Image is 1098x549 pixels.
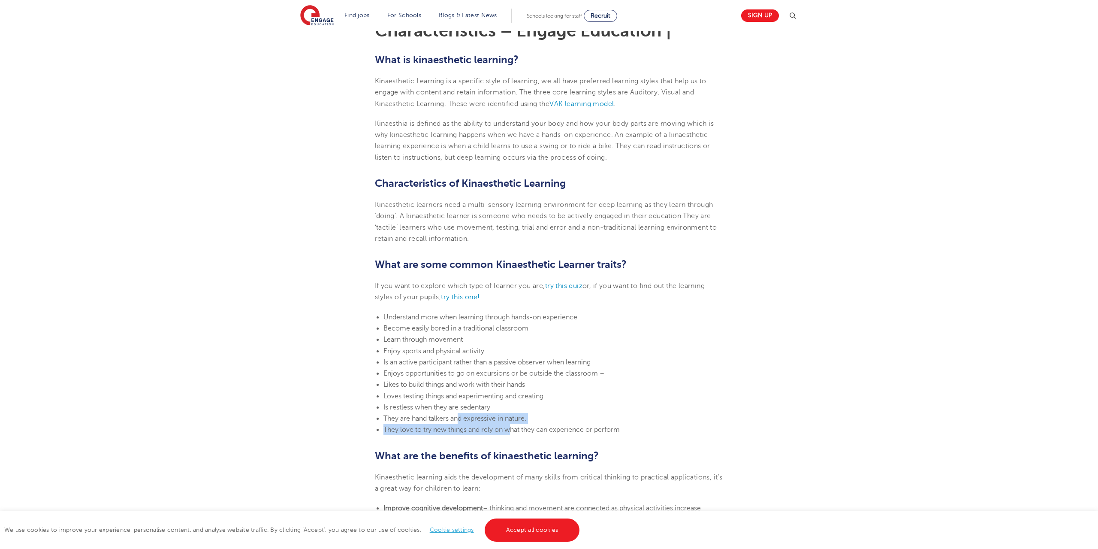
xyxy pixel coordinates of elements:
span: Is restless when they are sedentary [383,403,490,411]
span: inaesthetic learning happens when we have a hands-on experience. An example of a kinaesthetic lea... [375,131,710,161]
a: try this quiz [545,282,582,290]
a: VAK learning model [549,100,614,108]
img: Engage Education [300,5,334,27]
b: Characteristics of Kinaesthetic Learning [375,177,566,189]
a: Accept all cookies [485,519,580,542]
span: They love to try new things and rely on what they can experience or perform [383,426,620,434]
span: We use cookies to improve your experience, personalise content, and analyse website traffic. By c... [4,527,582,533]
b: What are the benefits of kinaesthetic learning? [375,450,599,462]
span: . [614,100,615,108]
a: Sign up [741,9,779,22]
span: Enjoys opportunities to go on excursions or be outside the classroom – [383,370,604,377]
span: What are some common Kinaesthetic Learner traits? [375,258,627,270]
span: Understand more when learning through hands-on experience [383,313,577,321]
a: Cookie settings [430,527,474,533]
span: Likes to build things and work with their hands [383,381,525,388]
p: If you want to explore which type of learner you are, or, if you want to find out the learning st... [375,280,724,303]
span: Kinaesthetic learning aids the development of many skills from critical thinking to practical app... [375,473,723,492]
span: Learn through movement [383,336,463,343]
span: – thinking and movement are connected as physical activities increase oxygen levels in your blood... [383,504,701,523]
span: They are hand talkers and expressive in nature. [383,415,526,422]
span: Is an active participant rather than a passive observer when learning [383,358,591,366]
span: Enjoy sports and physical activity [383,347,484,355]
b: Improve cognitive development [383,504,483,512]
span: Schools looking for staff [527,13,582,19]
a: Blogs & Latest News [439,12,497,18]
h1: Learning Styles: Kinaesthetic Learner Characteristics – Engage Education | [375,5,724,39]
span: Kinaesthia is defined as the ability to understand your body and how your body parts are moving w... [375,120,714,139]
a: For Schools [387,12,421,18]
span: Recruit [591,12,610,19]
span: Kinaesthetic learners need a multi-sensory learning environment for deep learning as they learn t... [375,201,717,243]
h2: What is kinaesthetic learning? [375,52,724,67]
span: Loves testing things and experimenting and creating [383,392,543,400]
a: try this one! [441,293,480,301]
a: Recruit [584,10,617,22]
span: Become easily bored in a traditional classroom [383,325,528,332]
span: These were identified using the [448,100,549,108]
a: Find jobs [344,12,370,18]
span: Kinaesthetic Learning is a specific style of learning, we all have preferred learning styles that... [375,77,706,108]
